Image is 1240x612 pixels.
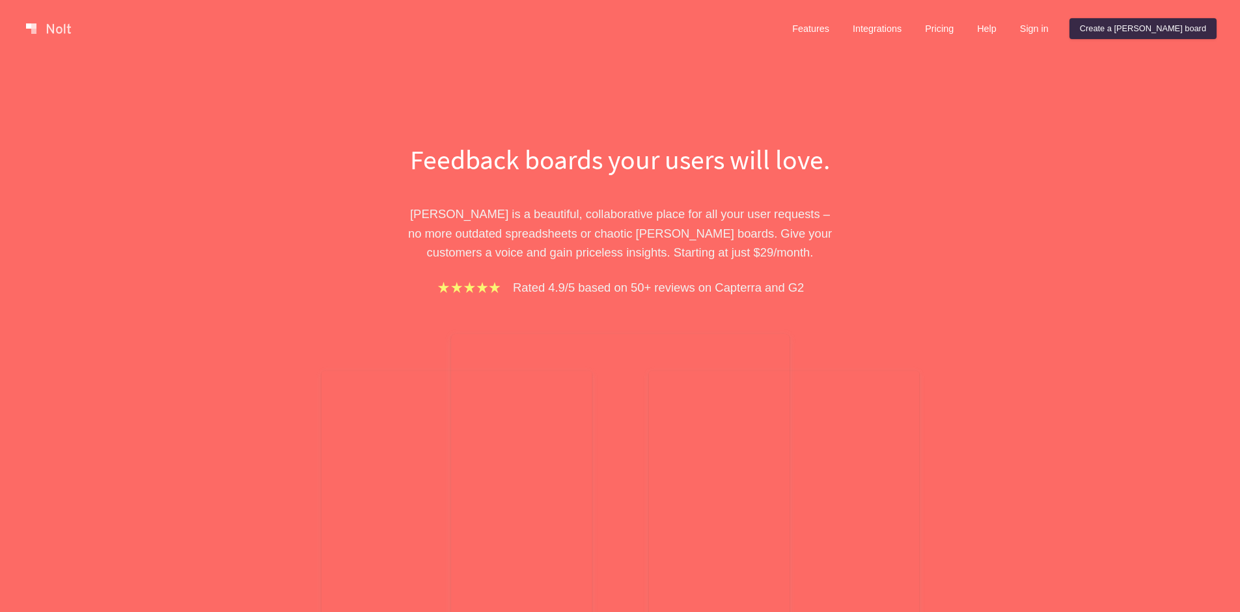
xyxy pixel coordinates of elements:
img: stars.b067e34983.png [436,280,503,295]
a: Pricing [915,18,964,39]
a: Help [967,18,1007,39]
a: Sign in [1010,18,1059,39]
a: Create a [PERSON_NAME] board [1069,18,1217,39]
p: Rated 4.9/5 based on 50+ reviews on Capterra and G2 [513,278,804,297]
p: [PERSON_NAME] is a beautiful, collaborative place for all your user requests – no more outdated s... [396,204,845,262]
a: Features [782,18,840,39]
h1: Feedback boards your users will love. [396,141,845,178]
a: Integrations [842,18,912,39]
